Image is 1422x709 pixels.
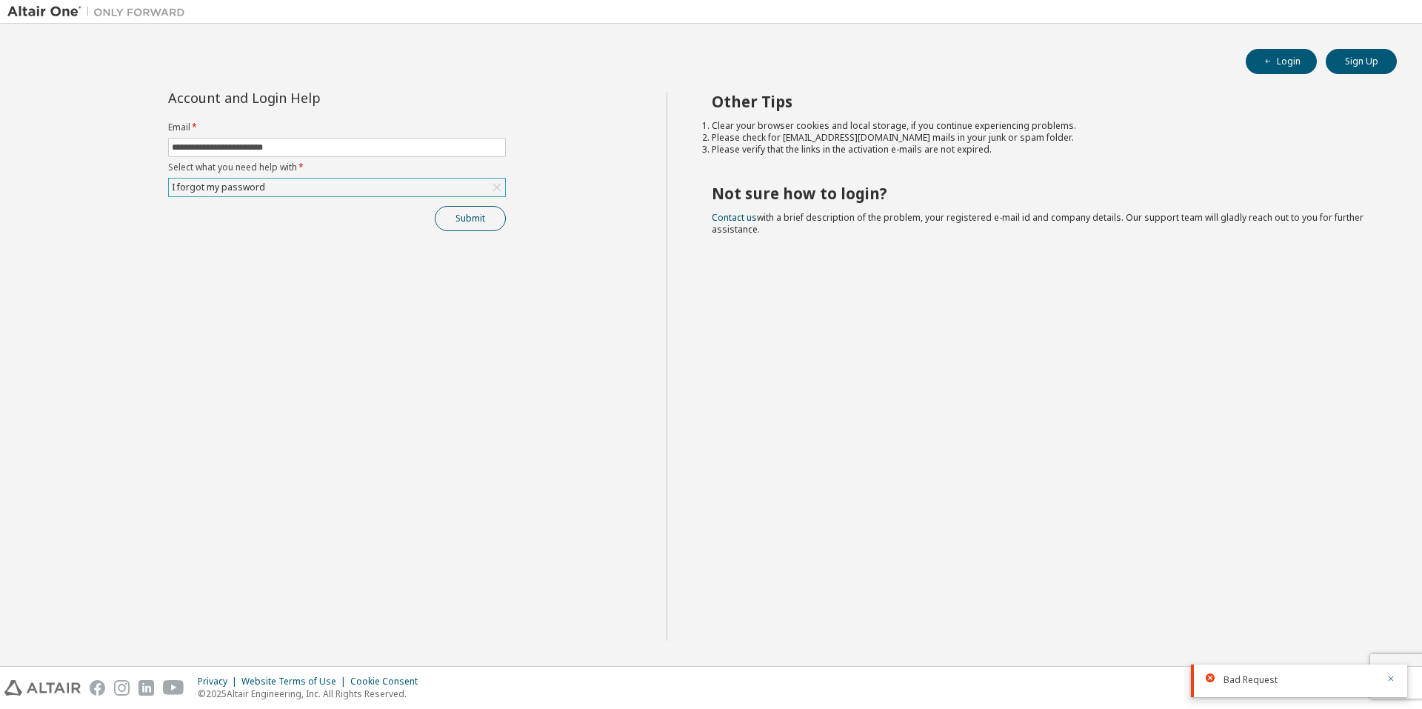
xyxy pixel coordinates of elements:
label: Email [168,122,506,133]
div: Website Terms of Use [241,676,350,688]
img: facebook.svg [90,680,105,696]
li: Please verify that the links in the activation e-mails are not expired. [712,144,1371,156]
img: altair_logo.svg [4,680,81,696]
div: I forgot my password [170,179,267,196]
h2: Other Tips [712,92,1371,111]
div: Account and Login Help [168,92,438,104]
img: Altair One [7,4,193,19]
div: Privacy [198,676,241,688]
label: Select what you need help with [168,162,506,173]
span: with a brief description of the problem, your registered e-mail id and company details. Our suppo... [712,211,1363,236]
button: Login [1246,49,1317,74]
img: linkedin.svg [138,680,154,696]
button: Sign Up [1326,49,1397,74]
p: © 2025 Altair Engineering, Inc. All Rights Reserved. [198,688,427,700]
div: Cookie Consent [350,676,427,688]
span: Bad Request [1224,674,1278,686]
li: Clear your browser cookies and local storage, if you continue experiencing problems. [712,120,1371,132]
img: instagram.svg [114,680,130,696]
div: I forgot my password [169,179,505,196]
img: youtube.svg [163,680,184,696]
h2: Not sure how to login? [712,184,1371,203]
li: Please check for [EMAIL_ADDRESS][DOMAIN_NAME] mails in your junk or spam folder. [712,132,1371,144]
button: Submit [435,206,506,231]
a: Contact us [712,211,757,224]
